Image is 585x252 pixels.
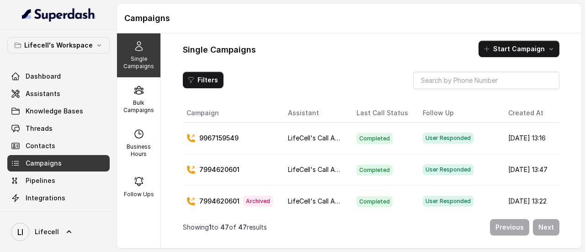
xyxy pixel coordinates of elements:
[183,214,559,241] nav: Pagination
[7,219,110,245] a: Lifecell
[415,104,501,123] th: Follow Up
[479,41,559,57] button: Start Campaign
[501,186,556,217] td: [DATE] 13:22
[423,133,473,144] span: User Responded
[183,223,267,232] p: Showing to of results
[121,55,157,70] p: Single Campaigns
[124,11,574,26] h1: Campaigns
[533,219,559,236] button: Next
[26,72,61,81] span: Dashboard
[17,227,23,237] text: LI
[7,190,110,206] a: Integrations
[238,223,247,231] span: 47
[26,159,62,168] span: Campaigns
[7,155,110,172] a: Campaigns
[356,133,393,144] span: Completed
[26,141,55,150] span: Contacts
[243,196,273,207] span: Archived
[423,196,473,207] span: User Responded
[288,166,359,173] span: LifeCell's Call Assistant
[199,134,239,143] p: 9967159549
[124,191,154,198] p: Follow Ups
[7,86,110,102] a: Assistants
[35,227,59,236] span: Lifecell
[26,124,53,133] span: Threads
[121,143,157,158] p: Business Hours
[413,72,559,89] input: Search by Phone Number
[209,223,212,231] span: 1
[220,223,229,231] span: 47
[501,104,556,123] th: Created At
[7,207,110,224] a: API Settings
[281,104,349,123] th: Assistant
[24,40,93,51] p: Lifecell's Workspace
[183,43,256,57] h1: Single Campaigns
[490,219,529,236] button: Previous
[356,196,393,207] span: Completed
[26,107,83,116] span: Knowledge Bases
[7,103,110,119] a: Knowledge Bases
[26,193,65,203] span: Integrations
[356,165,393,176] span: Completed
[183,72,223,88] button: Filters
[7,138,110,154] a: Contacts
[423,164,473,175] span: User Responded
[288,134,359,142] span: LifeCell's Call Assistant
[7,120,110,137] a: Threads
[7,68,110,85] a: Dashboard
[501,154,556,186] td: [DATE] 13:47
[26,176,55,185] span: Pipelines
[121,99,157,114] p: Bulk Campaigns
[199,197,239,206] p: 7994620601
[22,7,96,22] img: light.svg
[183,104,281,123] th: Campaign
[501,123,556,154] td: [DATE] 13:16
[349,104,415,123] th: Last Call Status
[288,197,359,205] span: LifeCell's Call Assistant
[7,172,110,189] a: Pipelines
[26,89,60,98] span: Assistants
[7,37,110,54] button: Lifecell's Workspace
[26,211,65,220] span: API Settings
[199,165,239,174] p: 7994620601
